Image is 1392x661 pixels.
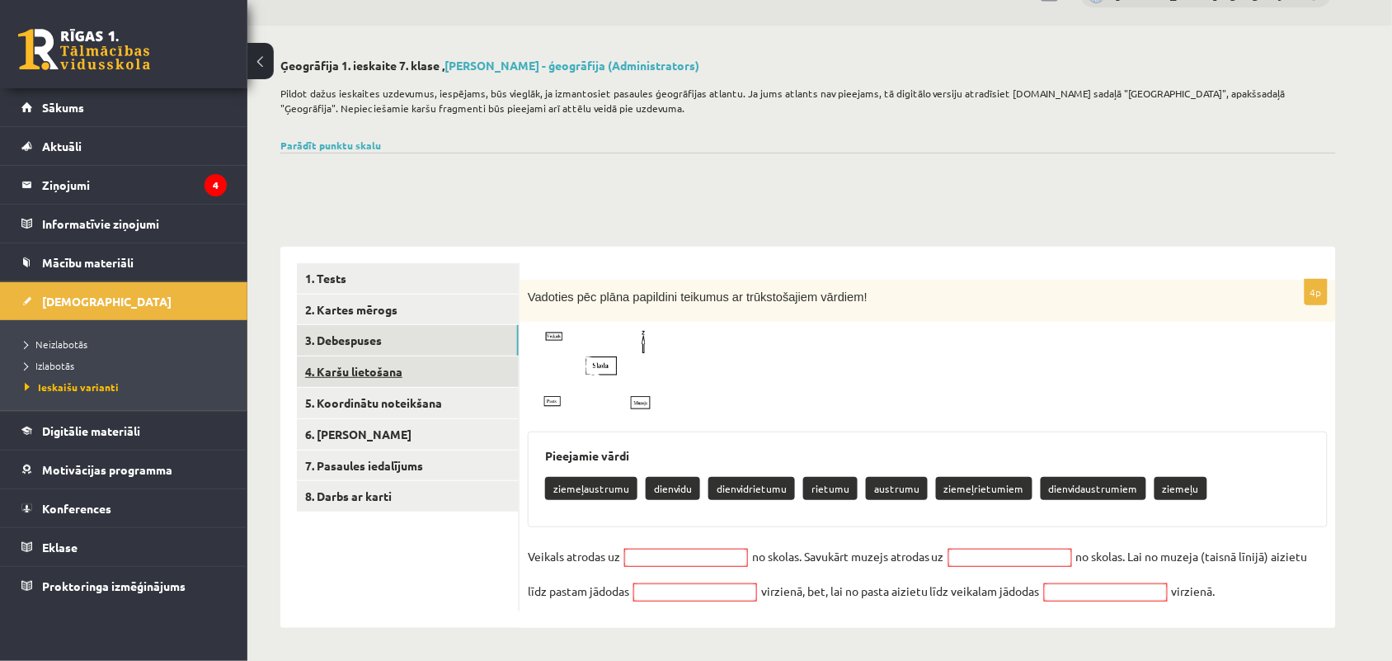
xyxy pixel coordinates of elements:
[528,544,620,569] p: Veikals atrodas uz
[21,282,227,320] a: [DEMOGRAPHIC_DATA]
[25,380,231,394] a: Ieskaišu varianti
[21,127,227,165] a: Aktuāli
[936,477,1032,500] p: ziemeļrietumiem
[866,477,928,500] p: austrumu
[21,166,227,204] a: Ziņojumi4
[528,290,868,304] span: Vadoties pēc plāna papildini teikumus ar trūkstošajiem vārdiem!
[1305,279,1328,305] p: 4p
[21,243,227,281] a: Mācību materiāli
[42,166,227,204] legend: Ziņojumi
[21,528,227,566] a: Eklase
[25,359,74,372] span: Izlabotās
[280,86,1328,116] p: Pildot dažus ieskaites uzdevumus, iespējams, būs vieglāk, ja izmantosiet pasaules ģeogrāfijas atl...
[545,449,1310,463] h3: Pieejamie vārdi
[297,295,519,325] a: 2. Kartes mērogs
[280,59,1336,73] h2: Ģeogrāfija 1. ieskaite 7. klase ,
[25,380,119,394] span: Ieskaišu varianti
[708,477,795,500] p: dienvidrietumu
[21,489,227,527] a: Konferences
[297,419,519,450] a: 6. [PERSON_NAME]
[21,88,227,126] a: Sākums
[42,462,172,477] span: Motivācijas programma
[25,338,87,351] span: Neizlabotās
[42,100,84,115] span: Sākums
[42,540,78,555] span: Eklase
[297,356,519,387] a: 4. Karšu lietošana
[297,325,519,356] a: 3. Debespuses
[21,567,227,605] a: Proktoringa izmēģinājums
[42,139,82,153] span: Aktuāli
[1041,477,1146,500] p: dienvidaustrumiem
[42,255,134,270] span: Mācību materiāli
[297,451,519,481] a: 7. Pasaules iedalījums
[205,174,227,196] i: 4
[25,358,231,373] a: Izlabotās
[545,477,637,500] p: ziemeļaustrumu
[1155,477,1207,500] p: ziemeļu
[42,501,111,516] span: Konferences
[42,205,227,243] legend: Informatīvie ziņojumi
[21,451,227,489] a: Motivācijas programma
[42,423,140,438] span: Digitālie materiāli
[528,544,1328,603] fieldset: no skolas. Savukārt muzejs atrodas uz no skolas. Lai no muzeja (taisnā līnijā) aizietu līdz pasta...
[18,29,150,70] a: Rīgas 1. Tālmācības vidusskola
[297,263,519,294] a: 1. Tests
[444,58,699,73] a: [PERSON_NAME] - ģeogrāfija (Administrators)
[21,205,227,243] a: Informatīvie ziņojumi
[297,388,519,418] a: 5. Koordinātu noteikšana
[42,578,186,593] span: Proktoringa izmēģinājums
[42,294,172,309] span: [DEMOGRAPHIC_DATA]
[25,337,231,352] a: Neizlabotās
[297,481,519,512] a: 8. Darbs ar karti
[280,139,381,152] a: Parādīt punktu skalu
[21,412,227,450] a: Digitālie materiāli
[803,477,858,500] p: rietumu
[646,477,700,500] p: dienvidu
[528,330,651,421] img: plans2.png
